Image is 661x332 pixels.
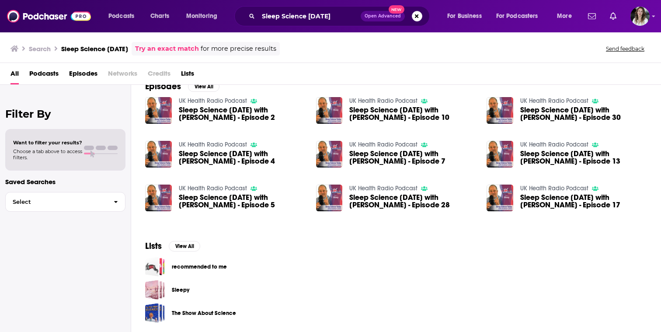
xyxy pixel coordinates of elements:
[5,108,125,120] h2: Filter By
[349,194,476,209] span: Sleep Science [DATE] with [PERSON_NAME] - Episode 28
[316,97,343,124] img: Sleep Science Today with Andrew Colsky - Episode 10
[201,44,276,54] span: for more precise results
[365,14,401,18] span: Open Advanced
[603,45,647,52] button: Send feedback
[447,10,482,22] span: For Business
[172,262,227,272] a: recommended to me
[551,9,583,23] button: open menu
[179,150,306,165] span: Sleep Science [DATE] with [PERSON_NAME] - Episode 4
[5,178,125,186] p: Saved Searches
[13,140,82,146] span: Want to filter your results?
[316,141,343,168] img: Sleep Science Today with Andrew Colsky - Episode 7
[29,45,51,53] h3: Search
[148,66,170,84] span: Credits
[145,9,174,23] a: Charts
[630,7,650,26] button: Show profile menu
[491,9,551,23] button: open menu
[145,97,172,124] img: Sleep Science Today with Andrew Colsky - Episode 2
[145,81,181,92] h2: Episodes
[349,150,476,165] a: Sleep Science Today with Andrew Colsky - Episode 7
[61,45,128,53] h3: Sleep Science [DATE]
[520,194,647,209] span: Sleep Science [DATE] with [PERSON_NAME] - Episode 17
[69,66,97,84] span: Episodes
[145,81,219,92] a: EpisodesView All
[349,150,476,165] span: Sleep Science [DATE] with [PERSON_NAME] - Episode 7
[179,194,306,209] a: Sleep Science Today with Andrew Colsky - Episode 5
[349,194,476,209] a: Sleep Science Today with Andrew Colsky - Episode 28
[179,194,306,209] span: Sleep Science [DATE] with [PERSON_NAME] - Episode 5
[441,9,493,23] button: open menu
[361,11,405,21] button: Open AdvancedNew
[487,141,513,168] img: Sleep Science Today with Andrew Colsky - Episode 13
[145,241,162,252] h2: Lists
[349,141,417,148] a: UK Health Radio Podcast
[10,66,19,84] a: All
[520,150,647,165] a: Sleep Science Today with Andrew Colsky - Episode 13
[145,241,200,252] a: ListsView All
[186,10,217,22] span: Monitoring
[179,141,247,148] a: UK Health Radio Podcast
[520,150,647,165] span: Sleep Science [DATE] with [PERSON_NAME] - Episode 13
[349,106,476,121] a: Sleep Science Today with Andrew Colsky - Episode 10
[145,185,172,211] img: Sleep Science Today with Andrew Colsky - Episode 5
[29,66,59,84] a: Podcasts
[630,7,650,26] span: Logged in as mavi
[172,285,189,295] a: Sleepy
[487,97,513,124] img: Sleep Science Today with Andrew Colsky - Episode 30
[520,106,647,121] a: Sleep Science Today with Andrew Colsky - Episode 30
[102,9,146,23] button: open menu
[584,9,599,24] a: Show notifications dropdown
[349,185,417,192] a: UK Health Radio Podcast
[258,9,361,23] input: Search podcasts, credits, & more...
[520,97,588,105] a: UK Health Radio Podcast
[316,185,343,211] img: Sleep Science Today with Andrew Colsky - Episode 28
[179,97,247,105] a: UK Health Radio Podcast
[349,97,417,105] a: UK Health Radio Podcast
[557,10,572,22] span: More
[179,185,247,192] a: UK Health Radio Podcast
[108,10,134,22] span: Podcasts
[108,66,137,84] span: Networks
[5,192,125,212] button: Select
[496,10,538,22] span: For Podcasters
[389,5,404,14] span: New
[487,185,513,211] img: Sleep Science Today with Andrew Colsky - Episode 17
[135,44,199,54] a: Try an exact match
[13,148,82,161] span: Choose a tab above to access filters.
[145,303,165,323] a: The Show About Science
[606,9,620,24] a: Show notifications dropdown
[145,257,165,276] a: recommended to me
[6,199,107,205] span: Select
[179,150,306,165] a: Sleep Science Today with Andrew Colsky - Episode 4
[520,141,588,148] a: UK Health Radio Podcast
[7,8,91,24] img: Podchaser - Follow, Share and Rate Podcasts
[172,308,236,318] a: The Show About Science
[150,10,169,22] span: Charts
[145,280,165,300] a: Sleepy
[169,241,200,252] button: View All
[179,106,306,121] span: Sleep Science [DATE] with [PERSON_NAME] - Episode 2
[349,106,476,121] span: Sleep Science [DATE] with [PERSON_NAME] - Episode 10
[179,106,306,121] a: Sleep Science Today with Andrew Colsky - Episode 2
[180,9,229,23] button: open menu
[181,66,194,84] a: Lists
[520,106,647,121] span: Sleep Science [DATE] with [PERSON_NAME] - Episode 30
[520,185,588,192] a: UK Health Radio Podcast
[145,141,172,168] img: Sleep Science Today with Andrew Colsky - Episode 4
